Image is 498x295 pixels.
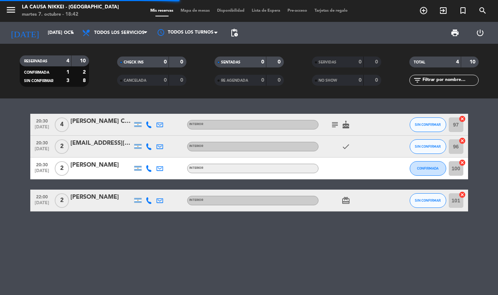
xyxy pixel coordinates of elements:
[278,59,282,65] strong: 0
[164,59,167,65] strong: 0
[415,144,441,148] span: SIN CONFIRMAR
[413,76,422,85] i: filter_list
[124,79,146,82] span: CANCELADA
[230,28,239,37] span: pending_actions
[278,78,282,83] strong: 0
[66,58,69,63] strong: 4
[341,120,350,129] i: cake
[341,196,350,205] i: card_giftcard
[189,145,203,148] span: INTERIOR
[451,28,459,37] span: print
[33,201,51,209] span: [DATE]
[410,117,446,132] button: SIN CONFIRMAR
[221,79,248,82] span: RE AGENDADA
[459,115,466,123] i: cancel
[66,78,69,83] strong: 3
[189,123,203,126] span: INTERIOR
[33,192,51,201] span: 22:00
[419,6,428,15] i: add_circle_outline
[70,193,132,202] div: [PERSON_NAME]
[459,191,466,198] i: cancel
[66,70,69,75] strong: 1
[83,70,87,75] strong: 2
[459,159,466,166] i: cancel
[70,117,132,126] div: [PERSON_NAME] CUMPLEAÑOS adentroo
[319,79,337,82] span: NO SHOW
[55,193,69,208] span: 2
[375,78,379,83] strong: 0
[70,160,132,170] div: [PERSON_NAME]
[70,139,132,148] div: [EMAIL_ADDRESS][DOMAIN_NAME]
[410,193,446,208] button: SIN CONFIRMAR
[55,117,69,132] span: 4
[375,59,379,65] strong: 0
[33,125,51,133] span: [DATE]
[5,25,44,41] i: [DATE]
[467,22,493,44] div: LOG OUT
[331,120,339,129] i: subject
[459,137,466,144] i: cancel
[415,123,441,127] span: SIN CONFIRMAR
[33,138,51,147] span: 20:30
[33,116,51,125] span: 20:30
[5,4,16,18] button: menu
[410,139,446,154] button: SIN CONFIRMAR
[24,59,47,63] span: RESERVADAS
[189,167,203,170] span: INTERIOR
[24,79,53,83] span: SIN CONFIRMAR
[439,6,448,15] i: exit_to_app
[213,9,248,13] span: Disponibilidad
[124,61,144,64] span: CHECK INS
[414,61,425,64] span: TOTAL
[22,4,119,11] div: La Causa Nikkei - [GEOGRAPHIC_DATA]
[261,78,264,83] strong: 0
[341,142,350,151] i: check
[147,9,177,13] span: Mis reservas
[94,30,144,35] span: Todos los servicios
[83,78,87,83] strong: 8
[410,161,446,176] button: CONFIRMADA
[33,160,51,168] span: 20:30
[55,139,69,154] span: 2
[417,166,439,170] span: CONFIRMADA
[478,6,487,15] i: search
[261,59,264,65] strong: 0
[5,4,16,15] i: menu
[164,78,167,83] strong: 0
[22,11,119,18] div: martes 7. octubre - 18:42
[311,9,351,13] span: Tarjetas de regalo
[476,28,485,37] i: power_settings_new
[422,76,478,84] input: Filtrar por nombre...
[55,161,69,176] span: 2
[415,198,441,202] span: SIN CONFIRMAR
[177,9,213,13] span: Mapa de mesas
[248,9,284,13] span: Lista de Espera
[459,6,467,15] i: turned_in_not
[180,78,185,83] strong: 0
[189,199,203,202] span: INTERIOR
[359,78,362,83] strong: 0
[80,58,87,63] strong: 10
[180,59,185,65] strong: 0
[33,168,51,177] span: [DATE]
[284,9,311,13] span: Pre-acceso
[470,59,477,65] strong: 10
[319,61,336,64] span: SERVIDAS
[359,59,362,65] strong: 0
[33,147,51,155] span: [DATE]
[456,59,459,65] strong: 4
[24,71,49,74] span: CONFIRMADA
[221,61,240,64] span: SENTADAS
[68,28,77,37] i: arrow_drop_down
